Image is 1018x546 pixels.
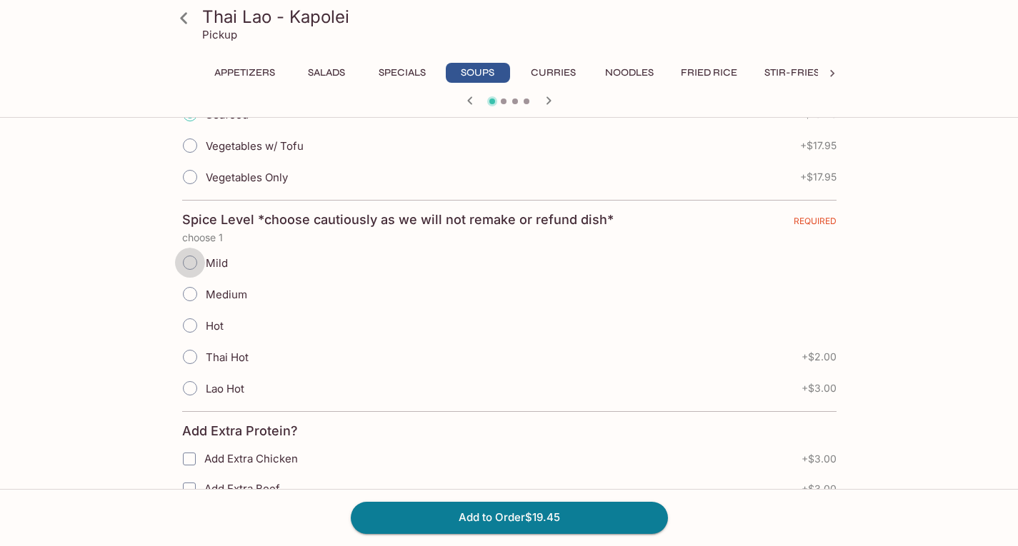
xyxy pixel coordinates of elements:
button: Soups [446,63,510,83]
span: Hot [206,319,224,333]
button: Curries [522,63,586,83]
button: Add to Order$19.45 [351,502,668,533]
span: + $3.00 [802,453,837,465]
span: + $2.00 [802,351,837,363]
span: Add Extra Chicken [204,452,298,465]
span: Medium [206,288,247,301]
span: + $3.00 [802,383,837,394]
span: Thai Hot [206,350,249,364]
h4: Spice Level *choose cautiously as we will not remake or refund dish* [182,212,614,228]
span: + $17.95 [800,171,837,183]
button: Stir-Fries [757,63,827,83]
span: Add Extra Beef [204,482,280,495]
button: Specials [370,63,434,83]
span: + $3.00 [802,483,837,495]
p: choose 1 [182,232,837,243]
h3: Thai Lao - Kapolei [202,6,841,28]
button: Appetizers [206,63,283,83]
button: Fried Rice [673,63,745,83]
h4: Add Extra Protein? [182,423,298,439]
span: Lao Hot [206,382,244,395]
span: Vegetables Only [206,171,288,184]
button: Noodles [597,63,662,83]
span: Mild [206,256,228,270]
span: Vegetables w/ Tofu [206,139,304,153]
span: + $17.95 [800,140,837,151]
span: REQUIRED [794,216,837,232]
button: Salads [294,63,359,83]
p: Pickup [202,28,237,41]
